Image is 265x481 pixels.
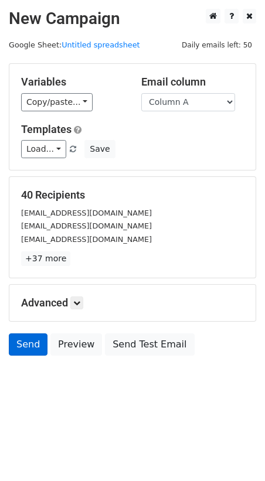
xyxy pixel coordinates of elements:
a: Untitled spreadsheet [62,40,140,49]
small: [EMAIL_ADDRESS][DOMAIN_NAME] [21,221,152,230]
small: Google Sheet: [9,40,140,49]
iframe: Chat Widget [206,425,265,481]
h5: Advanced [21,296,244,309]
a: +37 more [21,251,70,266]
a: Send Test Email [105,333,194,356]
a: Load... [21,140,66,158]
a: Templates [21,123,72,135]
a: Daily emails left: 50 [178,40,256,49]
h2: New Campaign [9,9,256,29]
h5: Variables [21,76,124,88]
h5: Email column [141,76,244,88]
a: Copy/paste... [21,93,93,111]
a: Preview [50,333,102,356]
span: Daily emails left: 50 [178,39,256,52]
small: [EMAIL_ADDRESS][DOMAIN_NAME] [21,235,152,244]
h5: 40 Recipients [21,189,244,202]
a: Send [9,333,47,356]
small: [EMAIL_ADDRESS][DOMAIN_NAME] [21,209,152,217]
button: Save [84,140,115,158]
